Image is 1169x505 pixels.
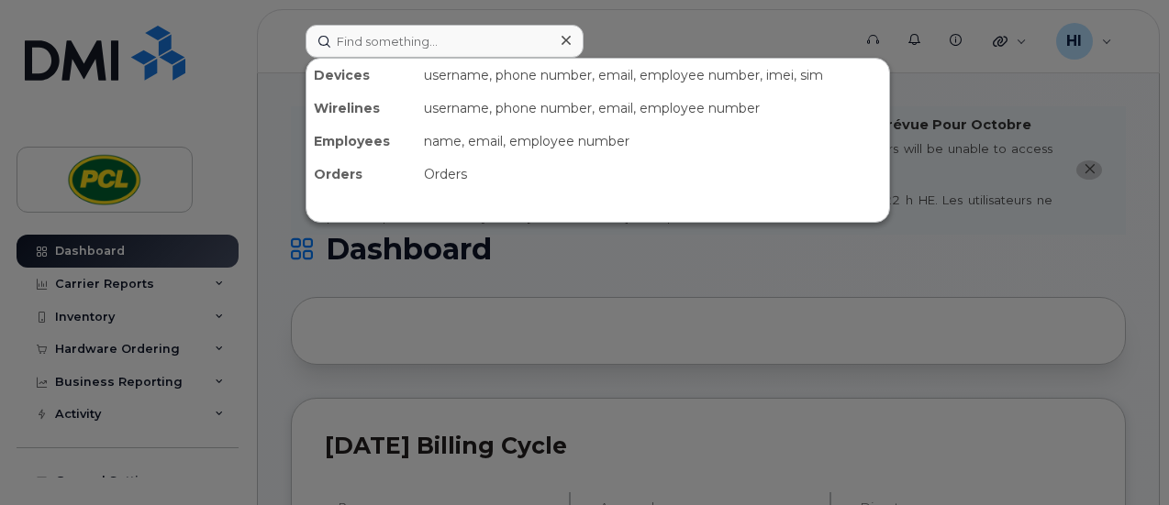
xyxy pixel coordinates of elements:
[417,59,889,92] div: username, phone number, email, employee number, imei, sim
[306,158,417,191] div: Orders
[417,92,889,125] div: username, phone number, email, employee number
[306,125,417,158] div: Employees
[417,158,889,191] div: Orders
[306,92,417,125] div: Wirelines
[306,59,417,92] div: Devices
[417,125,889,158] div: name, email, employee number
